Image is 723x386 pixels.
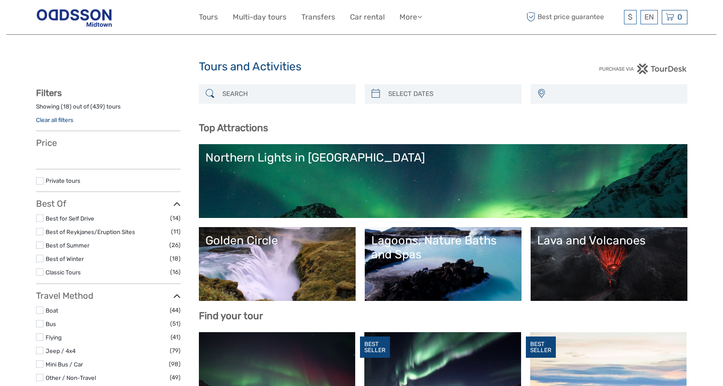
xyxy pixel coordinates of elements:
[63,102,69,111] label: 18
[199,122,268,134] b: Top Attractions
[233,11,287,23] a: Multi-day tours
[205,151,681,211] a: Northern Lights in [GEOGRAPHIC_DATA]
[46,177,80,184] a: Private tours
[360,337,390,358] div: BEST SELLER
[199,60,525,74] h1: Tours and Activities
[219,86,351,102] input: SEARCH
[46,320,56,327] a: Bus
[36,290,181,301] h3: Travel Method
[640,10,658,24] div: EN
[46,361,83,368] a: Mini Bus / Car
[399,11,422,23] a: More
[46,269,81,276] a: Classic Tours
[169,240,181,250] span: (26)
[171,227,181,237] span: (11)
[36,7,112,28] img: Reykjavik Residence
[46,242,89,249] a: Best of Summer
[170,373,181,383] span: (49)
[371,234,515,294] a: Lagoons, Nature Baths and Spas
[205,234,349,247] div: Golden Circle
[46,334,62,341] a: Flying
[46,228,135,235] a: Best of Reykjanes/Eruption Sites
[36,138,181,148] h3: Price
[199,11,218,23] a: Tours
[537,234,681,294] a: Lava and Volcanoes
[676,13,683,21] span: 0
[170,319,181,329] span: (51)
[46,255,84,262] a: Best of Winter
[170,267,181,277] span: (16)
[36,198,181,209] h3: Best Of
[171,332,181,342] span: (41)
[525,10,622,24] span: Best price guarantee
[92,102,103,111] label: 439
[170,346,181,356] span: (79)
[350,11,385,23] a: Car rental
[628,13,633,21] span: $
[301,11,335,23] a: Transfers
[46,347,76,354] a: Jeep / 4x4
[170,305,181,315] span: (44)
[36,102,181,116] div: Showing ( ) out of ( ) tours
[169,359,181,369] span: (98)
[170,213,181,223] span: (14)
[205,234,349,294] a: Golden Circle
[371,234,515,262] div: Lagoons, Nature Baths and Spas
[537,234,681,247] div: Lava and Volcanoes
[385,86,517,102] input: SELECT DATES
[46,374,96,381] a: Other / Non-Travel
[46,215,94,222] a: Best for Self Drive
[205,151,681,165] div: Northern Lights in [GEOGRAPHIC_DATA]
[36,88,62,98] strong: Filters
[36,116,73,123] a: Clear all filters
[599,63,687,74] img: PurchaseViaTourDesk.png
[526,337,556,358] div: BEST SELLER
[170,254,181,264] span: (18)
[199,310,263,322] b: Find your tour
[46,307,58,314] a: Boat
